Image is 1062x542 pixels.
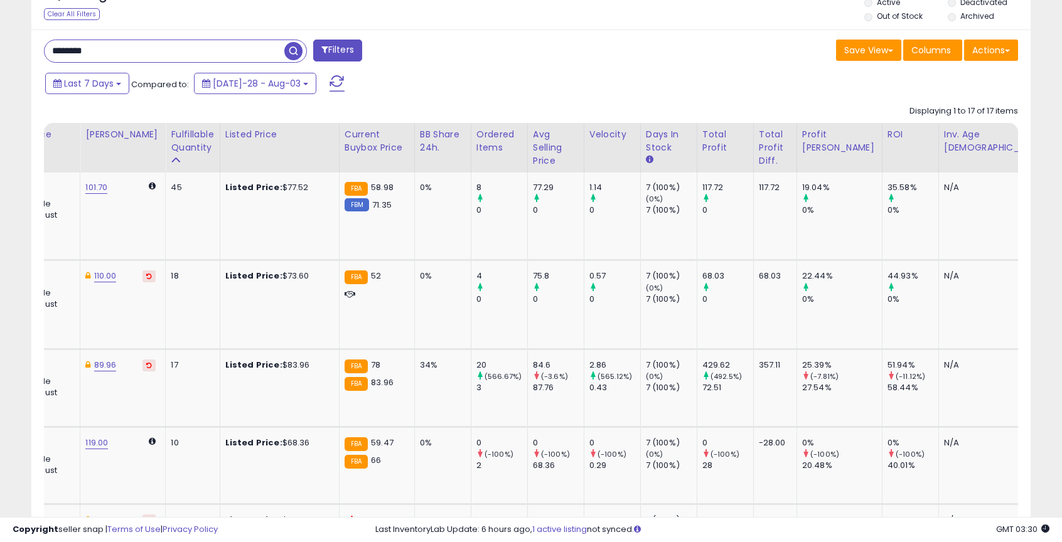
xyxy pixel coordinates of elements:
[533,437,584,449] div: 0
[371,270,381,282] span: 52
[45,73,129,94] button: Last 7 Days
[213,77,301,90] span: [DATE]-28 - Aug-03
[476,270,527,282] div: 4
[225,437,282,449] b: Listed Price:
[802,460,882,471] div: 20.48%
[225,181,282,193] b: Listed Price:
[646,194,663,204] small: (0%)
[345,270,368,284] small: FBA
[802,128,877,154] div: Profit [PERSON_NAME]
[702,359,753,371] div: 429.62
[533,182,584,193] div: 77.29
[85,437,108,449] a: 119.00
[345,128,409,154] div: Current Buybox Price
[163,523,218,535] a: Privacy Policy
[598,449,626,459] small: (-100%)
[485,371,522,381] small: (566.67%)
[802,294,882,305] div: 0%
[802,382,882,393] div: 27.54%
[476,460,527,471] div: 2
[944,359,1046,371] div: N/A
[802,359,882,371] div: 25.39%
[589,270,640,282] div: 0.57
[476,128,522,154] div: Ordered Items
[345,182,368,196] small: FBA
[702,460,753,471] div: 28
[589,460,640,471] div: 0.29
[802,437,882,449] div: 0%
[802,270,882,282] div: 22.44%
[13,523,58,535] strong: Copyright
[646,371,663,381] small: (0%)
[420,437,461,449] div: 0%
[420,128,466,154] div: BB Share 24h.
[10,128,75,141] div: Min Price
[13,524,218,536] div: seller snap | |
[759,128,791,167] div: Total Profit Diff.
[702,382,753,393] div: 72.51
[903,40,962,61] button: Columns
[420,182,461,193] div: 0%
[533,205,584,216] div: 0
[909,105,1018,117] div: Displaying 1 to 17 of 17 items
[94,359,117,371] a: 89.96
[533,460,584,471] div: 68.36
[802,205,882,216] div: 0%
[541,371,568,381] small: (-3.6%)
[225,270,330,282] div: $73.60
[759,359,787,371] div: 357.11
[171,182,210,193] div: 45
[476,382,527,393] div: 3
[702,294,753,305] div: 0
[476,359,527,371] div: 20
[476,437,527,449] div: 0
[533,270,584,282] div: 75.8
[372,199,392,211] span: 71.35
[194,73,316,94] button: [DATE]-28 - Aug-03
[225,359,282,371] b: Listed Price:
[996,523,1049,535] span: 2025-08-11 03:30 GMT
[646,128,692,154] div: Days In Stock
[345,198,369,211] small: FBM
[944,270,1046,282] div: N/A
[532,523,587,535] a: 1 active listing
[225,182,330,193] div: $77.52
[646,205,697,216] div: 7 (100%)
[171,437,210,449] div: 10
[589,382,640,393] div: 0.43
[702,182,753,193] div: 117.72
[888,382,938,393] div: 58.44%
[646,382,697,393] div: 7 (100%)
[589,359,640,371] div: 2.86
[646,460,697,471] div: 7 (100%)
[836,40,901,61] button: Save View
[533,382,584,393] div: 87.76
[646,437,697,449] div: 7 (100%)
[702,205,753,216] div: 0
[888,294,938,305] div: 0%
[589,128,635,141] div: Velocity
[420,359,461,371] div: 34%
[589,182,640,193] div: 1.14
[476,294,527,305] div: 0
[94,270,117,282] a: 110.00
[225,359,330,371] div: $83.96
[944,128,1050,154] div: Inv. Age [DEMOGRAPHIC_DATA]
[598,371,632,381] small: (565.12%)
[171,270,210,282] div: 18
[589,294,640,305] div: 0
[702,437,753,449] div: 0
[375,524,1049,536] div: Last InventoryLab Update: 6 hours ago, not synced.
[44,8,100,20] div: Clear All Filters
[877,11,923,21] label: Out of Stock
[888,460,938,471] div: 40.01%
[371,181,394,193] span: 58.98
[541,449,570,459] small: (-100%)
[533,294,584,305] div: 0
[810,449,839,459] small: (-100%)
[759,182,787,193] div: 117.72
[888,205,938,216] div: 0%
[646,449,663,459] small: (0%)
[485,449,513,459] small: (-100%)
[225,270,282,282] b: Listed Price:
